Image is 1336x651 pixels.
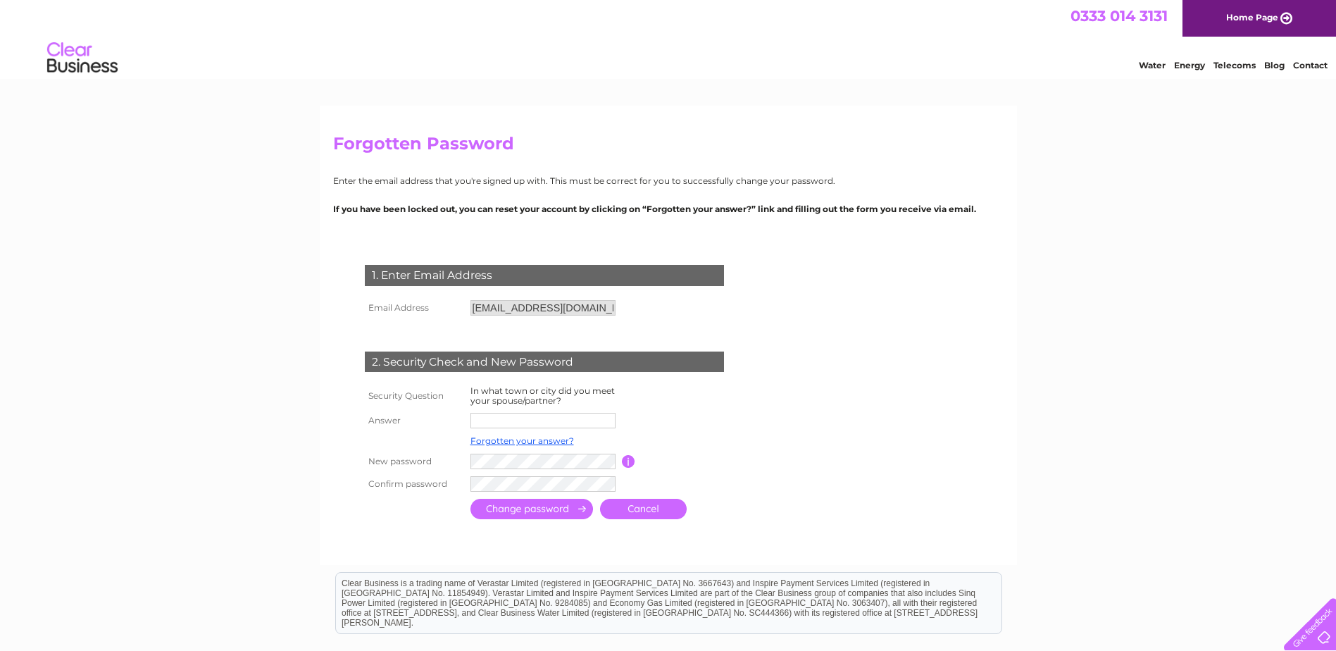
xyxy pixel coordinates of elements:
a: Blog [1264,60,1285,70]
a: Telecoms [1213,60,1256,70]
p: Enter the email address that you're signed up with. This must be correct for you to successfully ... [333,174,1004,187]
a: Energy [1174,60,1205,70]
div: 2. Security Check and New Password [365,352,724,373]
div: Clear Business is a trading name of Verastar Limited (registered in [GEOGRAPHIC_DATA] No. 3667643... [336,8,1001,68]
th: Security Question [361,383,467,409]
th: New password [361,450,467,473]
a: 0333 014 3131 [1070,7,1168,25]
label: In what town or city did you meet your spouse/partner? [470,385,615,406]
a: Forgotten your answer? [470,435,574,446]
a: Cancel [600,499,687,519]
div: 1. Enter Email Address [365,265,724,286]
th: Confirm password [361,473,467,495]
img: logo.png [46,37,118,80]
h2: Forgotten Password [333,134,1004,161]
p: If you have been locked out, you can reset your account by clicking on “Forgotten your answer?” l... [333,202,1004,216]
a: Water [1139,60,1166,70]
th: Answer [361,409,467,432]
input: Submit [470,499,593,519]
a: Contact [1293,60,1328,70]
th: Email Address [361,297,467,319]
input: Information [622,455,635,468]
